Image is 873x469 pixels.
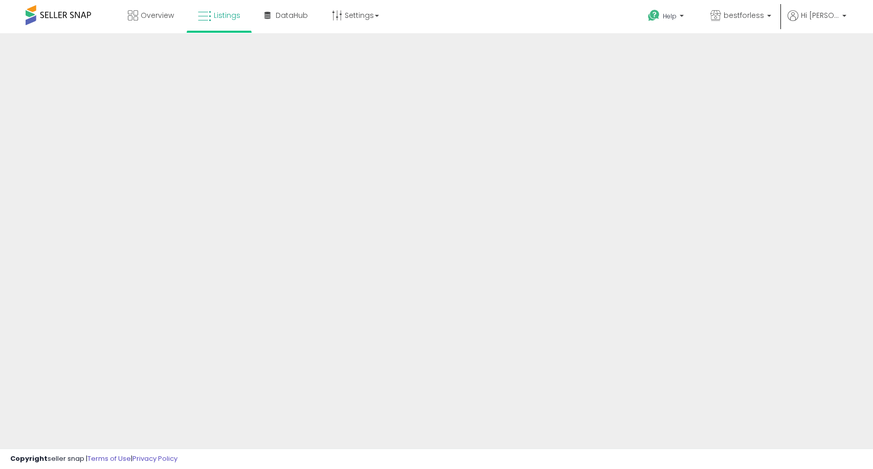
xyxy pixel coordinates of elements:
[724,10,764,20] span: bestforless
[214,10,240,20] span: Listings
[640,2,694,33] a: Help
[10,454,48,463] strong: Copyright
[788,10,846,33] a: Hi [PERSON_NAME]
[801,10,839,20] span: Hi [PERSON_NAME]
[10,454,177,464] div: seller snap | |
[141,10,174,20] span: Overview
[663,12,677,20] span: Help
[647,9,660,22] i: Get Help
[132,454,177,463] a: Privacy Policy
[276,10,308,20] span: DataHub
[87,454,131,463] a: Terms of Use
